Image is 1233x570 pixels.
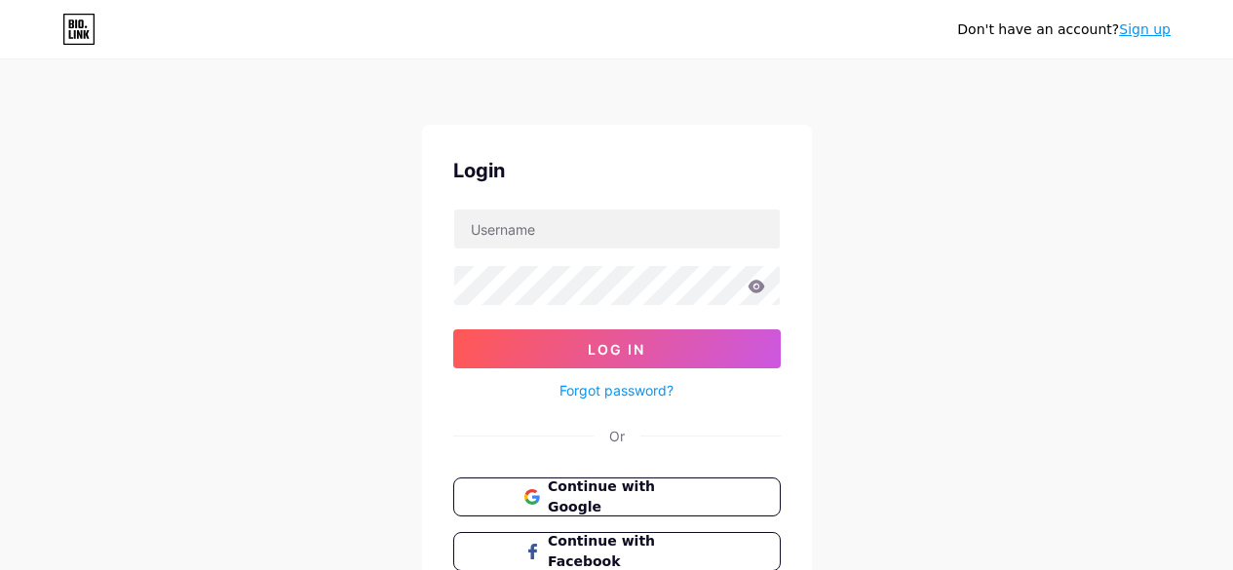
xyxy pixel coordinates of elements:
a: Forgot password? [559,380,674,400]
a: Sign up [1119,21,1171,37]
span: Continue with Google [548,476,709,517]
button: Log In [453,329,781,368]
div: Login [453,156,781,185]
div: Don't have an account? [957,19,1171,40]
input: Username [454,209,780,248]
span: Log In [588,341,645,358]
div: Or [609,426,625,446]
button: Continue with Google [453,477,781,516]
